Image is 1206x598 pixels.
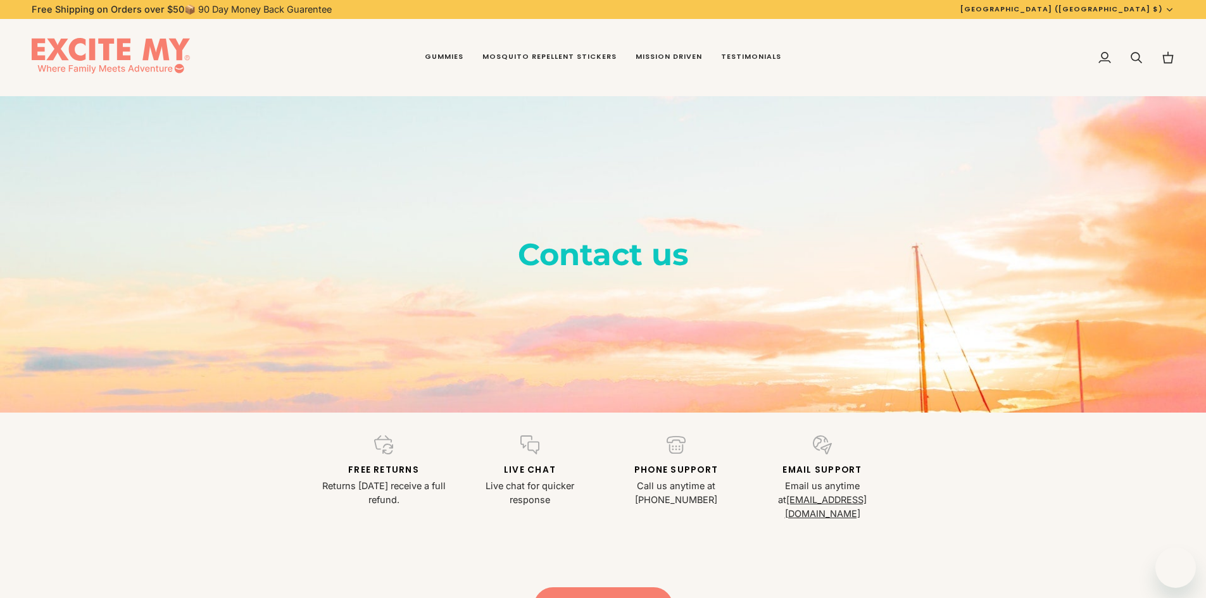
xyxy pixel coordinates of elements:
p: Phone Support [611,464,742,477]
button: [GEOGRAPHIC_DATA] ([GEOGRAPHIC_DATA] $) [951,4,1184,15]
p: Live chat for quicker response [465,479,596,507]
p: Returns [DATE] receive a full refund. [318,479,449,507]
iframe: Button to launch messaging window [1155,547,1196,588]
img: EXCITE MY® [32,38,190,77]
a: Mosquito Repellent Stickers [473,19,626,96]
a: Testimonials [712,19,791,96]
p: Call us anytime at [PHONE_NUMBER] [611,479,742,507]
span: Mission Driven [636,52,702,62]
a: Gummies [415,19,473,96]
span: Testimonials [721,52,781,62]
a: Mission Driven [626,19,712,96]
span: Mosquito Repellent Stickers [482,52,617,62]
strong: Free Shipping on Orders over $50 [32,4,184,15]
p: Free returns [318,464,449,477]
a: [EMAIL_ADDRESS][DOMAIN_NAME] [785,494,867,519]
p: Contact us [253,235,953,273]
span: Gummies [425,52,463,62]
p: Email Support [757,464,888,477]
p: 📦 90 Day Money Back Guarentee [32,3,332,16]
p: Email us anytime at [757,479,888,520]
p: Live Chat [465,464,596,477]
